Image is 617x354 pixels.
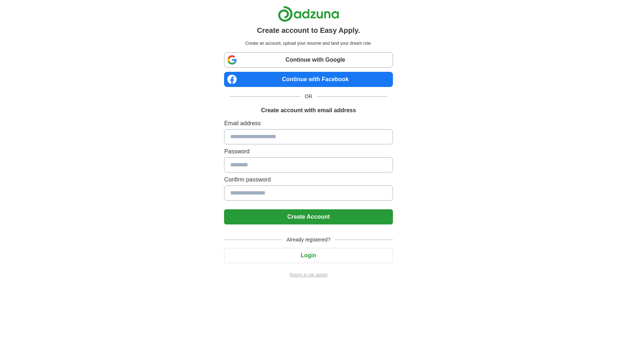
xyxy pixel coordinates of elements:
[224,248,393,263] button: Login
[261,106,356,115] h1: Create account with email address
[224,209,393,224] button: Create Account
[224,119,393,128] label: Email address
[224,147,393,156] label: Password
[278,6,339,22] img: Adzuna logo
[224,52,393,67] a: Continue with Google
[224,175,393,184] label: Confirm password
[224,272,393,278] a: Return to job advert
[224,72,393,87] a: Continue with Facebook
[226,40,391,47] p: Create an account, upload your resume and land your dream role.
[224,252,393,258] a: Login
[257,25,360,36] h1: Create account to Easy Apply.
[301,93,317,100] span: OR
[282,236,334,244] span: Already registered?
